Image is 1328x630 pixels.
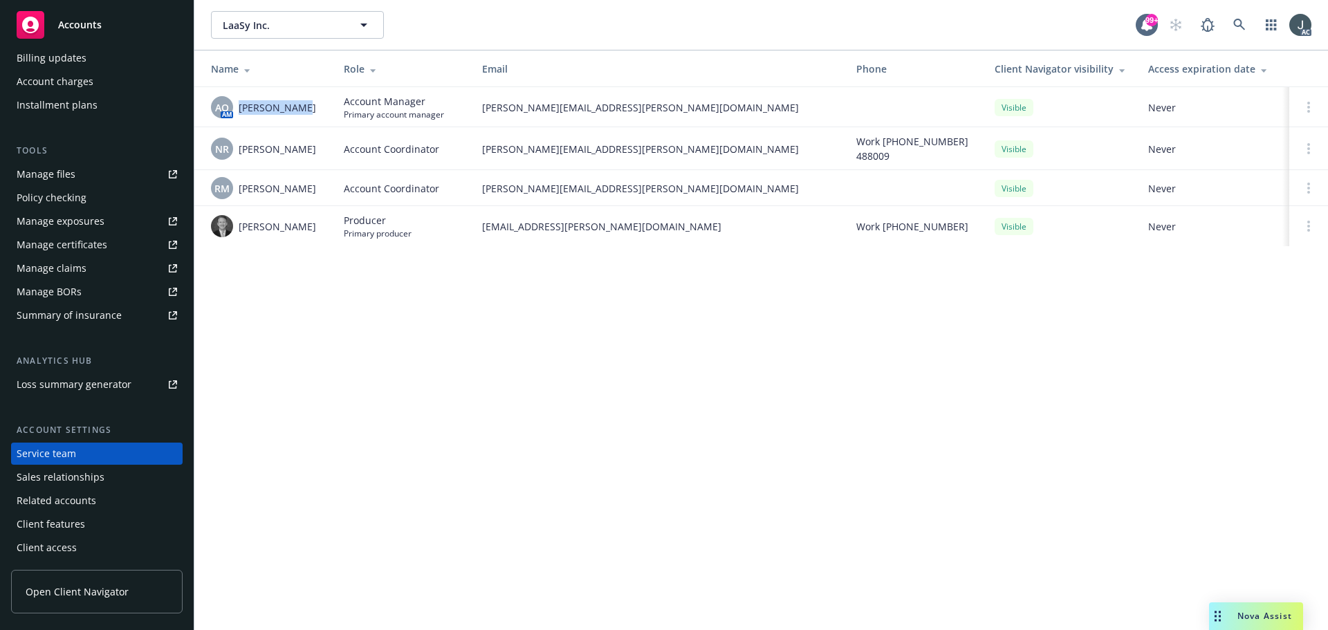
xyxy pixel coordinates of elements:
div: Installment plans [17,94,98,116]
span: [PERSON_NAME][EMAIL_ADDRESS][PERSON_NAME][DOMAIN_NAME] [482,181,834,196]
div: Visible [995,218,1033,235]
span: NR [215,142,229,156]
div: Visible [995,140,1033,158]
span: [PERSON_NAME] [239,219,316,234]
span: [PERSON_NAME][EMAIL_ADDRESS][PERSON_NAME][DOMAIN_NAME] [482,142,834,156]
a: Switch app [1257,11,1285,39]
span: Accounts [58,19,102,30]
div: Billing updates [17,47,86,69]
span: Never [1148,100,1278,115]
div: Manage exposures [17,210,104,232]
div: Account charges [17,71,93,93]
span: Open Client Navigator [26,584,129,599]
div: Tools [11,144,183,158]
span: [PERSON_NAME][EMAIL_ADDRESS][PERSON_NAME][DOMAIN_NAME] [482,100,834,115]
span: LaaSy Inc. [223,18,342,33]
div: Manage claims [17,257,86,279]
span: Account Manager [344,94,444,109]
a: Sales relationships [11,466,183,488]
div: Manage certificates [17,234,107,256]
div: Sales relationships [17,466,104,488]
span: Work [PHONE_NUMBER] 488009 [856,134,972,163]
a: Client access [11,537,183,559]
span: Primary account manager [344,109,444,120]
span: [PERSON_NAME] [239,100,316,115]
a: Manage exposures [11,210,183,232]
span: Nova Assist [1237,610,1292,622]
span: Primary producer [344,228,412,239]
div: Phone [856,62,972,76]
div: Policy checking [17,187,86,209]
div: Access expiration date [1148,62,1278,76]
a: Manage BORs [11,281,183,303]
img: photo [1289,14,1311,36]
a: Billing updates [11,47,183,69]
span: AO [215,100,229,115]
a: Accounts [11,6,183,44]
span: RM [214,181,230,196]
a: Installment plans [11,94,183,116]
a: Service team [11,443,183,465]
div: Client Navigator visibility [995,62,1126,76]
div: Manage BORs [17,281,82,303]
a: Client features [11,513,183,535]
span: [EMAIL_ADDRESS][PERSON_NAME][DOMAIN_NAME] [482,219,834,234]
a: Related accounts [11,490,183,512]
span: Account Coordinator [344,142,439,156]
div: Visible [995,180,1033,197]
span: Producer [344,213,412,228]
a: Manage claims [11,257,183,279]
a: Start snowing [1162,11,1190,39]
a: Summary of insurance [11,304,183,326]
a: Report a Bug [1194,11,1221,39]
div: Role [344,62,460,76]
a: Policy checking [11,187,183,209]
div: Visible [995,99,1033,116]
div: Loss summary generator [17,373,131,396]
div: Summary of insurance [17,304,122,326]
span: Never [1148,219,1278,234]
span: Account Coordinator [344,181,439,196]
a: Account charges [11,71,183,93]
a: Manage files [11,163,183,185]
div: Client features [17,513,85,535]
div: Related accounts [17,490,96,512]
button: Nova Assist [1209,602,1303,630]
div: Drag to move [1209,602,1226,630]
div: Client access [17,537,77,559]
span: [PERSON_NAME] [239,181,316,196]
div: Account settings [11,423,183,437]
span: Never [1148,142,1278,156]
span: Never [1148,181,1278,196]
a: Loss summary generator [11,373,183,396]
div: 99+ [1145,14,1158,26]
div: Name [211,62,322,76]
div: Service team [17,443,76,465]
a: Search [1226,11,1253,39]
img: photo [211,215,233,237]
a: Manage certificates [11,234,183,256]
div: Manage files [17,163,75,185]
span: Work [PHONE_NUMBER] [856,219,968,234]
span: [PERSON_NAME] [239,142,316,156]
div: Email [482,62,834,76]
button: LaaSy Inc. [211,11,384,39]
div: Analytics hub [11,354,183,368]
